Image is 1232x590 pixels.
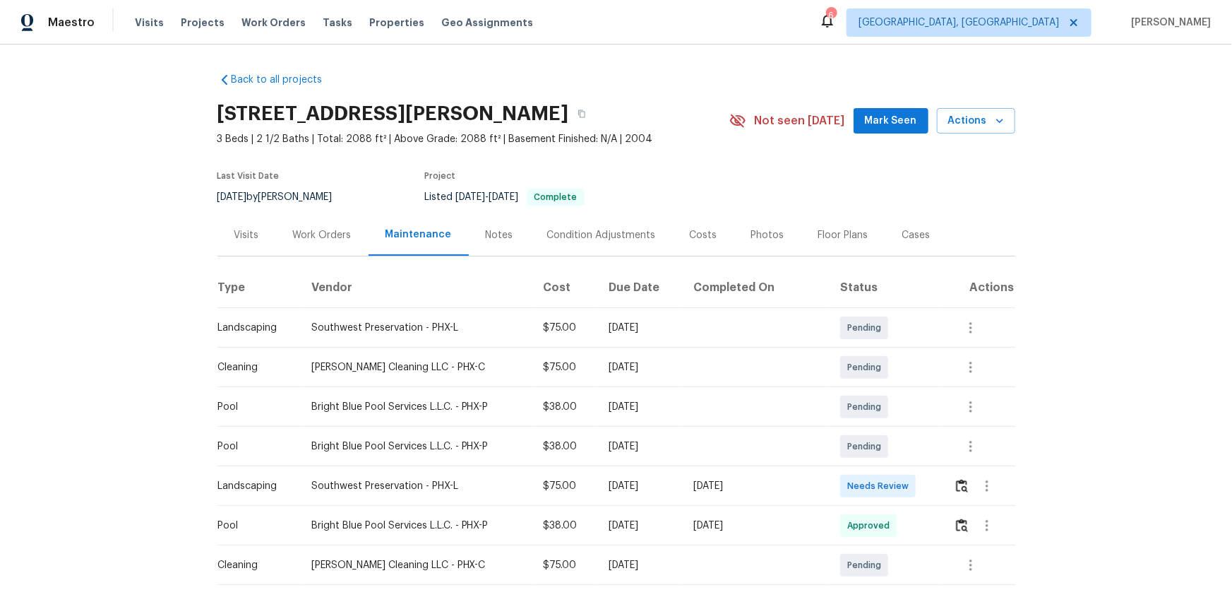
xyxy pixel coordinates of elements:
[543,360,586,374] div: $75.00
[311,360,520,374] div: [PERSON_NAME] Cleaning LLC - PHX-C
[751,228,784,242] div: Photos
[532,269,597,308] th: Cost
[543,558,586,572] div: $75.00
[948,112,1004,130] span: Actions
[234,228,259,242] div: Visits
[597,269,683,308] th: Due Date
[218,360,289,374] div: Cleaning
[682,269,829,308] th: Completed On
[859,16,1059,30] span: [GEOGRAPHIC_DATA], [GEOGRAPHIC_DATA]
[456,192,486,202] span: [DATE]
[489,192,519,202] span: [DATE]
[218,558,289,572] div: Cleaning
[609,519,671,533] div: [DATE]
[311,439,520,454] div: Bright Blue Pool Services L.L.C. - PHX-P
[217,189,349,206] div: by [PERSON_NAME]
[956,519,968,532] img: Review Icon
[847,321,887,335] span: Pending
[135,16,164,30] span: Visits
[954,509,970,543] button: Review Icon
[693,479,818,493] div: [DATE]
[543,519,586,533] div: $38.00
[543,400,586,414] div: $38.00
[217,172,280,180] span: Last Visit Date
[369,16,424,30] span: Properties
[48,16,95,30] span: Maestro
[311,321,520,335] div: Southwest Preservation - PHX-L
[529,193,583,201] span: Complete
[217,107,569,121] h2: [STREET_ADDRESS][PERSON_NAME]
[569,101,594,126] button: Copy Address
[755,114,845,128] span: Not seen [DATE]
[218,400,289,414] div: Pool
[690,228,717,242] div: Costs
[217,192,247,202] span: [DATE]
[311,400,520,414] div: Bright Blue Pool Services L.L.C. - PHX-P
[181,16,225,30] span: Projects
[847,439,887,454] span: Pending
[218,519,289,533] div: Pool
[609,360,671,374] div: [DATE]
[217,132,729,146] span: 3 Beds | 2 1/2 Baths | Total: 2088 ft² | Above Grade: 2088 ft² | Basement Finished: N/A | 2004
[609,400,671,414] div: [DATE]
[311,519,520,533] div: Bright Blue Pool Services L.L.C. - PHX-P
[543,321,586,335] div: $75.00
[543,479,586,493] div: $75.00
[847,519,895,533] span: Approved
[937,108,1015,134] button: Actions
[217,269,300,308] th: Type
[847,479,914,493] span: Needs Review
[609,558,671,572] div: [DATE]
[425,192,585,202] span: Listed
[1125,16,1211,30] span: [PERSON_NAME]
[818,228,868,242] div: Floor Plans
[854,108,928,134] button: Mark Seen
[865,112,917,130] span: Mark Seen
[956,479,968,492] img: Review Icon
[486,228,513,242] div: Notes
[826,8,836,23] div: 6
[547,228,656,242] div: Condition Adjustments
[693,519,818,533] div: [DATE]
[847,360,887,374] span: Pending
[218,439,289,454] div: Pool
[954,469,970,503] button: Review Icon
[609,439,671,454] div: [DATE]
[311,558,520,572] div: [PERSON_NAME] Cleaning LLC - PHX-C
[218,321,289,335] div: Landscaping
[300,269,532,308] th: Vendor
[385,228,452,242] div: Maintenance
[847,400,887,414] span: Pending
[241,16,306,30] span: Work Orders
[829,269,943,308] th: Status
[456,192,519,202] span: -
[311,479,520,493] div: Southwest Preservation - PHX-L
[609,479,671,493] div: [DATE]
[293,228,352,242] div: Work Orders
[543,439,586,454] div: $38.00
[902,228,931,242] div: Cases
[847,558,887,572] span: Pending
[323,18,352,28] span: Tasks
[217,73,353,87] a: Back to all projects
[609,321,671,335] div: [DATE]
[425,172,456,180] span: Project
[943,269,1015,308] th: Actions
[218,479,289,493] div: Landscaping
[441,16,533,30] span: Geo Assignments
